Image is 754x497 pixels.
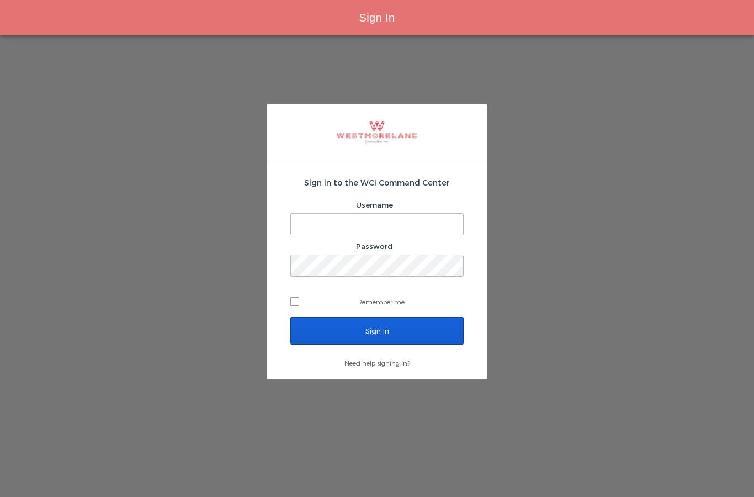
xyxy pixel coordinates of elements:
[356,242,392,251] label: Password
[359,12,395,24] span: Sign In
[344,359,410,367] a: Need help signing in?
[290,293,464,310] label: Remember me
[290,317,464,345] input: Sign In
[356,200,393,209] label: Username
[290,177,464,188] h2: Sign in to the WCI Command Center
